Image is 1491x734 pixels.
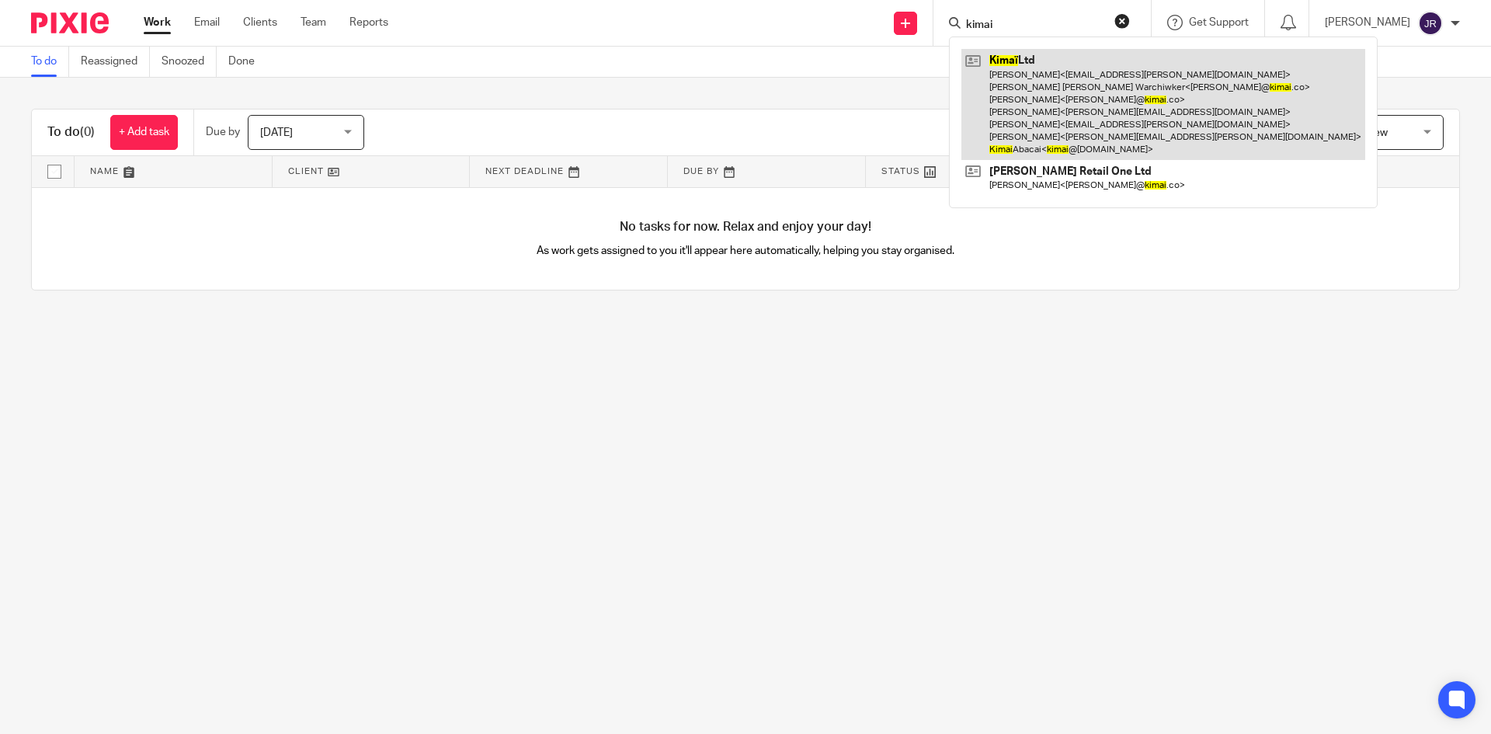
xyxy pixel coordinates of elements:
[194,15,220,30] a: Email
[228,47,266,77] a: Done
[32,219,1459,235] h4: No tasks for now. Relax and enjoy your day!
[260,127,293,138] span: [DATE]
[389,243,1103,259] p: As work gets assigned to you it'll appear here automatically, helping you stay organised.
[206,124,240,140] p: Due by
[964,19,1104,33] input: Search
[47,124,95,141] h1: To do
[31,12,109,33] img: Pixie
[1189,17,1249,28] span: Get Support
[144,15,171,30] a: Work
[1114,13,1130,29] button: Clear
[81,47,150,77] a: Reassigned
[1418,11,1443,36] img: svg%3E
[1325,15,1410,30] p: [PERSON_NAME]
[301,15,326,30] a: Team
[243,15,277,30] a: Clients
[31,47,69,77] a: To do
[80,126,95,138] span: (0)
[162,47,217,77] a: Snoozed
[110,115,178,150] a: + Add task
[349,15,388,30] a: Reports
